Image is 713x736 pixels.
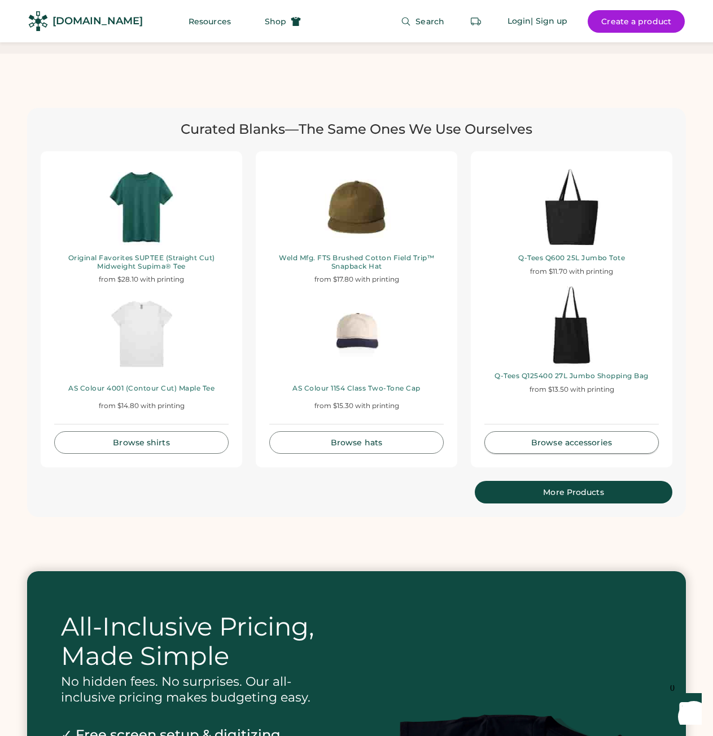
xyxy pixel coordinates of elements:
button: Search [387,10,458,33]
h2: All-Inclusive Pricing, Made Simple [61,612,323,671]
div: from $15.30 with printing [314,401,399,411]
img: AS Colour 4001 (Contour Cut) Maple Tee [54,291,229,376]
img: Q-Tees Q125400 27L Jumbo Shopping Bag [484,283,659,367]
div: AS Colour 4001 (Contour Cut) Maple Tee [54,384,229,392]
div: Browse hats [283,439,430,446]
div: Weld Mfg. FTS Brushed Cotton Field Trip™ Snapback Hat [269,254,444,270]
a: Browse hats [269,431,444,454]
img: AS Colour 1154 Class Two-Tone Cap [269,291,444,376]
img: Rendered Logo - Screens [28,11,48,31]
div: Login [508,16,531,27]
button: Shop [251,10,314,33]
div: Q-Tees Q125400 27L Jumbo Shopping Bag [484,372,659,380]
div: Browse accessories [498,439,645,446]
span: Search [415,17,444,25]
div: from $17.80 with printing [314,275,399,284]
div: AS Colour 1154 Class Two-Tone Cap [269,384,444,392]
div: Browse shirts [68,439,215,446]
h3: No hidden fees. No surprises. Our all-inclusive pricing makes budgeting easy. [61,674,323,706]
div: | Sign up [531,16,567,27]
iframe: Front Chat [659,685,708,734]
span: Shop [265,17,286,25]
img: Weld Mfg. FTS Brushed Cotton Field Trip™ Snapback Hat [269,165,444,249]
div: Curated Blanks—The Same Ones We Use Ourselves [41,121,672,138]
div: from $13.50 with printing [530,385,614,395]
div: from $11.70 with printing [530,267,613,277]
a: More Products [475,481,672,503]
button: Resources [175,10,244,33]
div: from $28.10 with printing [99,275,184,284]
div: from $14.80 with printing [99,401,185,411]
img: Original Favorites SUPTEE (Straight Cut) Midweight Supima® Tee [54,165,229,249]
div: More Products [488,488,659,496]
div: [DOMAIN_NAME] [53,14,143,28]
a: Browse accessories [484,431,659,454]
a: Browse shirts [54,431,229,454]
div: Original Favorites SUPTEE (Straight Cut) Midweight Supima® Tee [54,254,229,270]
div: Q-Tees Q600 25L Jumbo Tote [484,254,659,262]
button: Retrieve an order [465,10,487,33]
button: Create a product [588,10,685,33]
img: Q-Tees Q600 25L Jumbo Tote [484,165,659,249]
